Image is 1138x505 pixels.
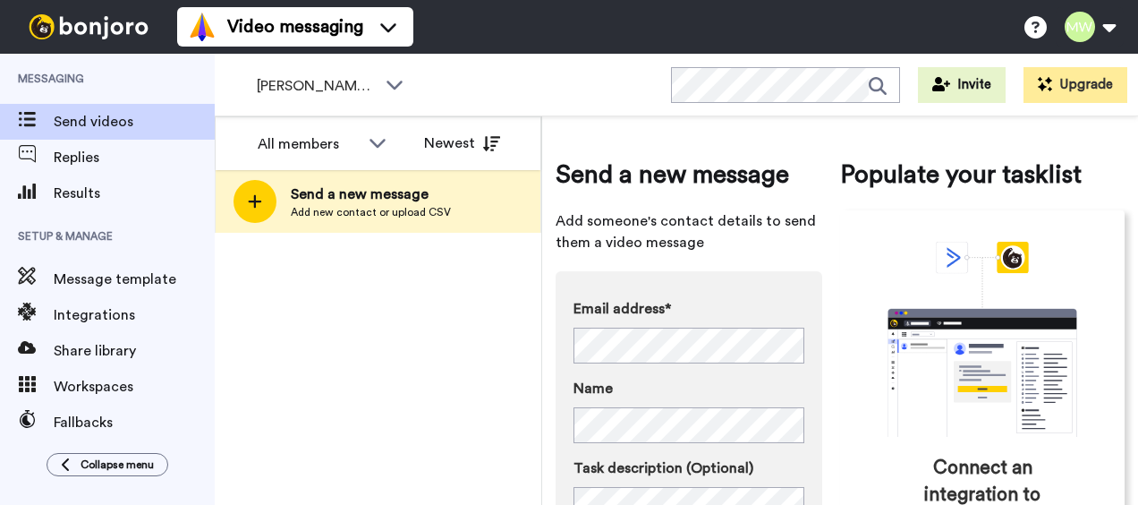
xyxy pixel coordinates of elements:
img: vm-color.svg [188,13,217,41]
span: Add someone's contact details to send them a video message [556,210,822,253]
span: Workspaces [54,376,215,398]
button: Newest [411,125,514,161]
span: [PERSON_NAME]'s Migrated Workspace [257,75,377,97]
span: Name [573,378,613,399]
label: Task description (Optional) [573,458,804,479]
span: Message template [54,269,215,290]
div: animation [848,242,1117,437]
span: Integrations [54,304,215,326]
button: Invite [918,67,1006,103]
span: Collapse menu [81,458,154,472]
button: Upgrade [1023,67,1127,103]
label: Email address* [573,298,804,320]
span: Fallbacks [54,412,215,433]
span: Share library [54,340,215,362]
span: Send videos [54,111,215,133]
img: bj-logo-header-white.svg [21,14,156,39]
span: Replies [54,147,215,168]
span: Populate your tasklist [840,157,1125,193]
span: Send a new message [291,184,451,205]
span: Add new contact or upload CSV [291,205,451,219]
div: All members [258,133,360,155]
span: Video messaging [227,14,363,39]
span: Results [54,183,215,204]
span: Send a new message [556,157,822,193]
button: Collapse menu [47,453,168,476]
